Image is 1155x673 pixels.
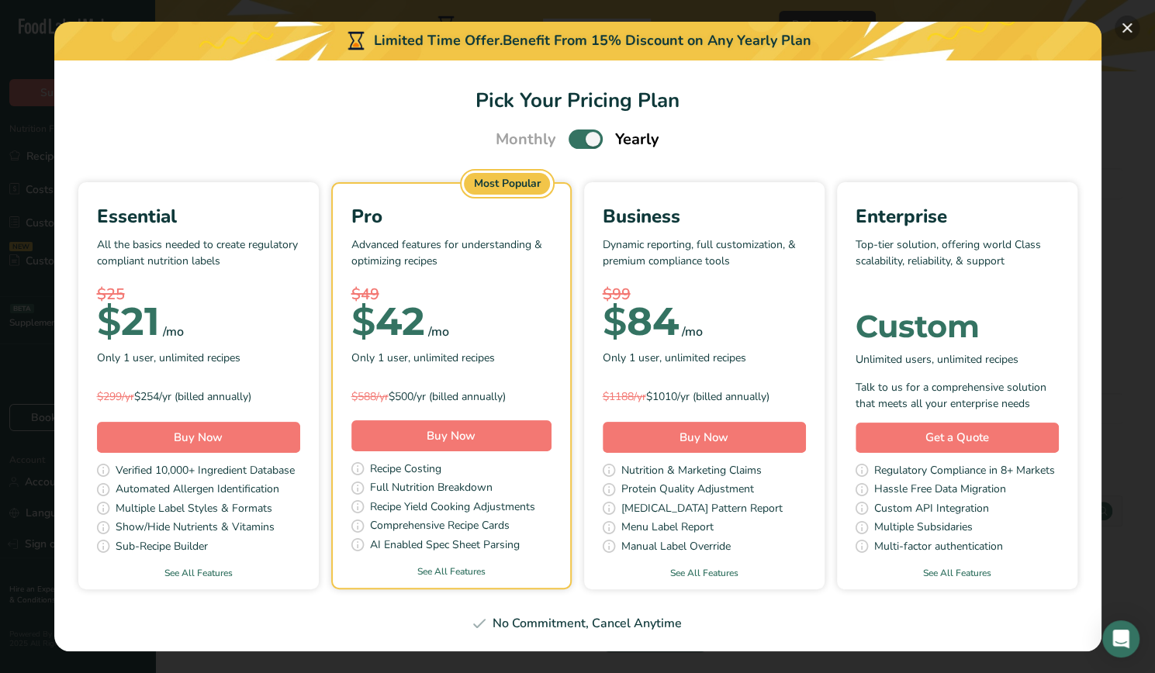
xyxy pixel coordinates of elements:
span: Protein Quality Adjustment [621,481,754,500]
span: Only 1 user, unlimited recipes [351,350,495,366]
span: Unlimited users, unlimited recipes [856,351,1018,368]
span: Nutrition & Marketing Claims [621,462,762,481]
span: $1188/yr [603,389,646,404]
div: Custom [856,311,1059,342]
div: No Commitment, Cancel Anytime [73,614,1083,633]
span: Yearly [615,128,659,151]
span: Only 1 user, unlimited recipes [97,350,240,366]
div: 21 [97,306,160,337]
button: Buy Now [603,422,806,453]
button: Buy Now [351,420,552,451]
span: Sub-Recipe Builder [116,538,208,557]
div: $25 [97,283,300,306]
span: Buy Now [427,428,475,443]
a: Get a Quote [856,423,1059,453]
span: Hassle Free Data Migration [874,481,1006,500]
div: Essential [97,202,300,230]
span: Menu Label Report [621,519,714,538]
div: $99 [603,283,806,306]
button: Buy Now [97,422,300,453]
span: Show/Hide Nutrients & Vitamins [116,519,275,538]
div: Business [603,202,806,230]
span: Custom API Integration [874,500,989,519]
a: See All Features [837,566,1077,580]
span: $ [97,298,121,345]
span: $588/yr [351,389,389,404]
div: Pro [351,202,552,230]
span: Multi-factor authentication [874,538,1003,557]
div: /mo [428,323,449,341]
p: Dynamic reporting, full customization, & premium compliance tools [603,236,806,283]
span: $ [351,298,375,345]
a: See All Features [78,566,319,580]
div: $500/yr (billed annually) [351,388,552,405]
div: 42 [351,306,425,337]
div: $1010/yr (billed annually) [603,388,806,405]
p: All the basics needed to create regulatory compliant nutrition labels [97,236,300,283]
span: Recipe Costing [370,461,441,480]
span: Only 1 user, unlimited recipes [603,350,746,366]
span: $299/yr [97,389,134,404]
span: Regulatory Compliance in 8+ Markets [874,462,1055,481]
span: Verified 10,000+ Ingredient Database [116,462,295,481]
div: $49 [351,283,552,306]
p: Advanced features for understanding & optimizing recipes [351,236,552,283]
span: Automated Allergen Identification [116,481,279,500]
div: Limited Time Offer. [54,22,1101,60]
div: Benefit From 15% Discount on Any Yearly Plan [503,30,811,51]
div: /mo [163,323,184,341]
span: Multiple Label Styles & Formats [116,500,272,519]
span: Comprehensive Recipe Cards [370,517,510,537]
div: Enterprise [856,202,1059,230]
div: Open Intercom Messenger [1102,620,1139,657]
div: Most Popular [464,173,551,195]
a: See All Features [333,564,570,578]
span: Buy Now [680,430,728,445]
span: Full Nutrition Breakdown [370,479,493,499]
span: Recipe Yield Cooking Adjustments [370,499,535,518]
div: /mo [682,323,703,341]
span: Manual Label Override [621,538,731,557]
span: Buy Now [174,430,223,445]
h1: Pick Your Pricing Plan [73,85,1083,116]
span: $ [603,298,627,345]
span: AI Enabled Spec Sheet Parsing [370,537,520,556]
span: Multiple Subsidaries [874,519,973,538]
span: Get a Quote [925,429,989,447]
div: $254/yr (billed annually) [97,388,300,405]
div: Talk to us for a comprehensive solution that meets all your enterprise needs [856,379,1059,412]
p: Top-tier solution, offering world Class scalability, reliability, & support [856,236,1059,283]
div: 84 [603,306,679,337]
span: Monthly [496,128,556,151]
a: See All Features [584,566,825,580]
span: [MEDICAL_DATA] Pattern Report [621,500,783,519]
